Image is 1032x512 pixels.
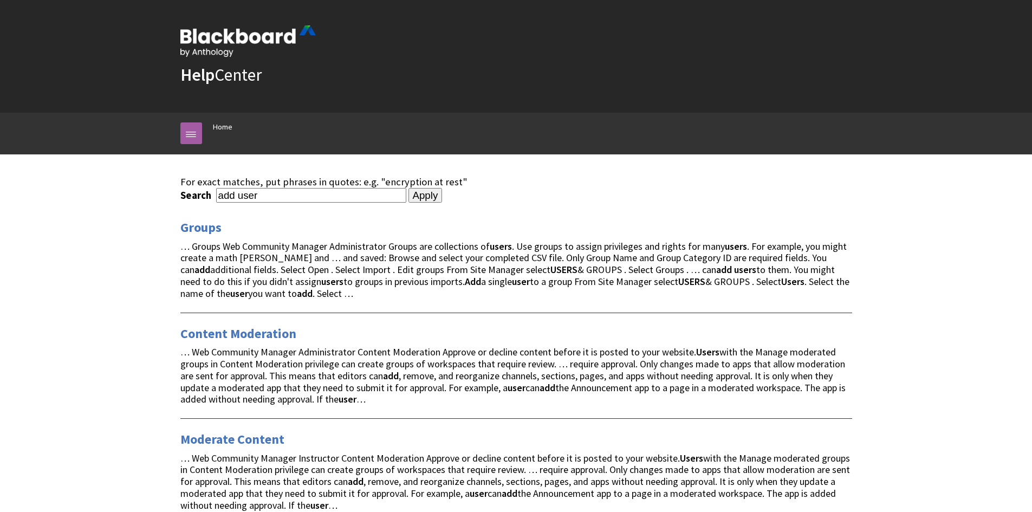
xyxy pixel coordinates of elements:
strong: Add [465,275,481,288]
span: … Web Community Manager Instructor Content Moderation Approve or decline content before it is pos... [180,452,850,511]
a: Groups [180,219,222,236]
strong: Users [696,346,719,358]
a: HelpCenter [180,64,262,86]
strong: add [194,263,210,276]
a: Content Moderation [180,325,296,342]
strong: add [348,475,364,488]
a: Moderate Content [180,431,284,448]
strong: Users [781,275,804,288]
strong: USERS [550,263,577,276]
strong: user [310,499,328,511]
strong: add [540,381,555,394]
strong: users [321,275,343,288]
input: Apply [408,188,443,203]
strong: USERS [678,275,705,288]
strong: add [502,487,517,500]
strong: add [297,287,313,300]
strong: users [490,240,512,252]
strong: user [230,287,248,300]
strong: add [383,370,399,382]
strong: user [508,381,525,394]
strong: users [734,263,756,276]
div: For exact matches, put phrases in quotes: e.g. "encryption at rest" [180,176,852,188]
span: … Web Community Manager Administrator Content Moderation Approve or decline content before it is ... [180,346,846,405]
strong: user [512,275,530,288]
strong: users [725,240,747,252]
strong: Users [680,452,703,464]
img: Blackboard by Anthology [180,25,316,57]
strong: Help [180,64,215,86]
strong: user [470,487,488,500]
span: … Groups Web Community Manager Administrator Groups are collections of . Use groups to assign pri... [180,240,849,300]
strong: user [339,393,356,405]
strong: add [716,263,732,276]
a: Home [213,120,232,134]
label: Search [180,189,214,202]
